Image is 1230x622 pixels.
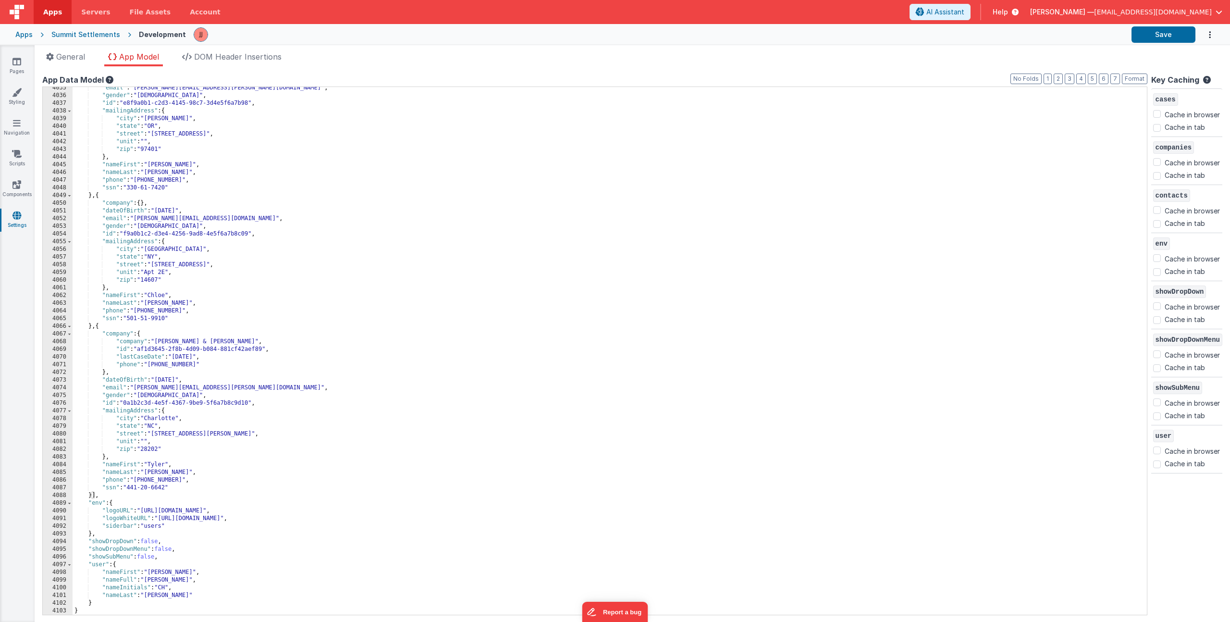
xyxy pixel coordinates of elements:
[43,146,73,153] div: 4043
[1153,334,1222,346] span: showDropDownMenu
[43,130,73,138] div: 4041
[194,28,208,41] img: 67cf703950b6d9cd5ee0aacca227d490
[43,376,73,384] div: 4073
[43,176,73,184] div: 4047
[43,538,73,546] div: 4094
[43,161,73,169] div: 4045
[1165,459,1205,469] label: Cache in tab
[1165,204,1220,216] label: Cache in browser
[43,284,73,292] div: 4061
[43,384,73,392] div: 4074
[1165,397,1220,408] label: Cache in browser
[43,207,73,215] div: 4051
[43,507,73,515] div: 4090
[582,602,648,622] iframe: Marker.io feedback button
[1030,7,1222,17] button: [PERSON_NAME] — [EMAIL_ADDRESS][DOMAIN_NAME]
[1165,108,1220,120] label: Cache in browser
[43,476,73,484] div: 4086
[119,52,159,62] span: App Model
[43,484,73,492] div: 4087
[1195,25,1215,45] button: Options
[43,584,73,592] div: 4100
[1044,74,1052,84] button: 1
[1165,300,1220,312] label: Cache in browser
[43,607,73,615] div: 4103
[43,592,73,599] div: 4101
[1088,74,1097,84] button: 5
[43,361,73,369] div: 4071
[43,515,73,522] div: 4091
[43,338,73,346] div: 4068
[1153,93,1178,106] span: cases
[43,238,73,246] div: 4055
[139,30,186,39] div: Development
[1132,26,1195,43] button: Save
[1165,411,1205,421] label: Cache in tab
[926,7,964,17] span: AI Assistant
[43,569,73,576] div: 4098
[43,292,73,299] div: 4062
[43,461,73,469] div: 4084
[43,522,73,530] div: 4092
[1153,237,1170,250] span: env
[1165,445,1220,456] label: Cache in browser
[43,407,73,415] div: 4077
[43,192,73,199] div: 4049
[43,123,73,130] div: 4040
[43,415,73,423] div: 4078
[43,399,73,407] div: 4076
[43,92,73,100] div: 4036
[1165,362,1205,373] label: Cache in tab
[1054,74,1063,84] button: 2
[1165,252,1220,264] label: Cache in browser
[43,330,73,338] div: 4067
[1153,141,1194,154] span: companies
[1153,430,1174,442] span: user
[81,7,110,17] span: Servers
[910,4,971,20] button: AI Assistant
[194,52,282,62] span: DOM Header Insertions
[43,469,73,476] div: 4085
[43,115,73,123] div: 4039
[43,369,73,376] div: 4072
[1165,122,1205,132] label: Cache in tab
[993,7,1008,17] span: Help
[1153,189,1190,202] span: contacts
[43,353,73,361] div: 4070
[43,107,73,115] div: 4038
[1065,74,1074,84] button: 3
[1030,7,1094,17] span: [PERSON_NAME] —
[43,138,73,146] div: 4042
[1165,156,1220,168] label: Cache in browser
[130,7,171,17] span: File Assets
[43,599,73,607] div: 4102
[56,52,85,62] span: General
[1110,74,1120,84] button: 7
[1165,348,1220,360] label: Cache in browser
[43,392,73,399] div: 4075
[1153,382,1202,394] span: showSubMenu
[43,269,73,276] div: 4059
[43,546,73,553] div: 4095
[1010,74,1042,84] button: No Folds
[43,430,73,438] div: 4080
[43,184,73,192] div: 4048
[43,223,73,230] div: 4053
[43,530,73,538] div: 4093
[43,153,73,161] div: 4044
[43,169,73,176] div: 4046
[43,215,73,223] div: 4052
[42,74,1147,86] div: App Data Model
[43,246,73,253] div: 4056
[1076,74,1086,84] button: 4
[43,299,73,307] div: 4063
[43,561,73,569] div: 4097
[15,30,33,39] div: Apps
[43,446,73,453] div: 4082
[43,253,73,261] div: 4057
[1094,7,1212,17] span: [EMAIL_ADDRESS][DOMAIN_NAME]
[1151,76,1199,85] h4: Key Caching
[1099,74,1108,84] button: 6
[43,438,73,446] div: 4081
[43,553,73,561] div: 4096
